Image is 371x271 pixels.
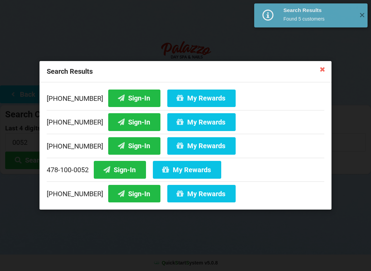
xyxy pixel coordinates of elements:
[108,90,160,107] button: Sign-In
[47,158,324,182] div: 478-100-0052
[283,15,354,22] div: Found 5 customers
[40,61,331,82] div: Search Results
[283,7,354,14] div: Search Results
[153,161,221,179] button: My Rewards
[47,110,324,134] div: [PHONE_NUMBER]
[108,137,160,155] button: Sign-In
[47,90,324,110] div: [PHONE_NUMBER]
[167,185,236,202] button: My Rewards
[47,182,324,203] div: [PHONE_NUMBER]
[108,185,160,202] button: Sign-In
[94,161,146,179] button: Sign-In
[167,137,236,155] button: My Rewards
[167,114,236,131] button: My Rewards
[108,114,160,131] button: Sign-In
[47,134,324,158] div: [PHONE_NUMBER]
[167,90,236,107] button: My Rewards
